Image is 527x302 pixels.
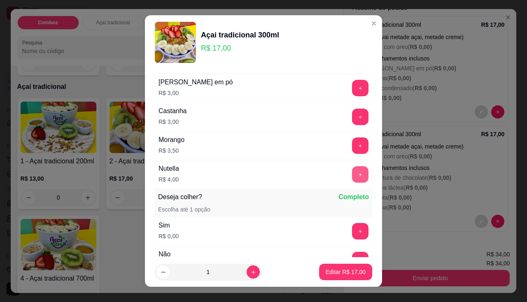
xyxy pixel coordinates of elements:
[352,80,368,96] button: add
[158,205,210,214] p: Escolha até 1 opção
[159,135,184,145] div: Morango
[352,223,368,239] button: add
[158,192,202,202] p: Deseja colher?
[156,265,170,279] button: decrease-product-quantity
[159,249,179,259] div: Não
[159,175,179,184] p: R$ 4,00
[319,264,372,280] button: Editar R$ 17,00
[352,137,368,154] button: add
[159,77,233,87] div: [PERSON_NAME] em pó
[352,252,368,268] button: add
[247,265,260,279] button: increase-product-quantity
[338,192,369,202] p: Completo
[159,146,184,155] p: R$ 3,50
[159,89,233,97] p: R$ 3,00
[159,221,179,230] div: Sim
[201,42,279,54] p: R$ 17,00
[159,232,179,240] p: R$ 0,00
[201,29,279,41] div: Açai tradicional 300ml
[159,164,179,174] div: Nutella
[159,106,187,116] div: Castanha
[159,118,187,126] p: R$ 3,00
[367,17,380,30] button: Close
[326,268,366,276] p: Editar R$ 17,00
[352,166,368,183] button: add
[155,22,196,63] img: product-image
[352,109,368,125] button: add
